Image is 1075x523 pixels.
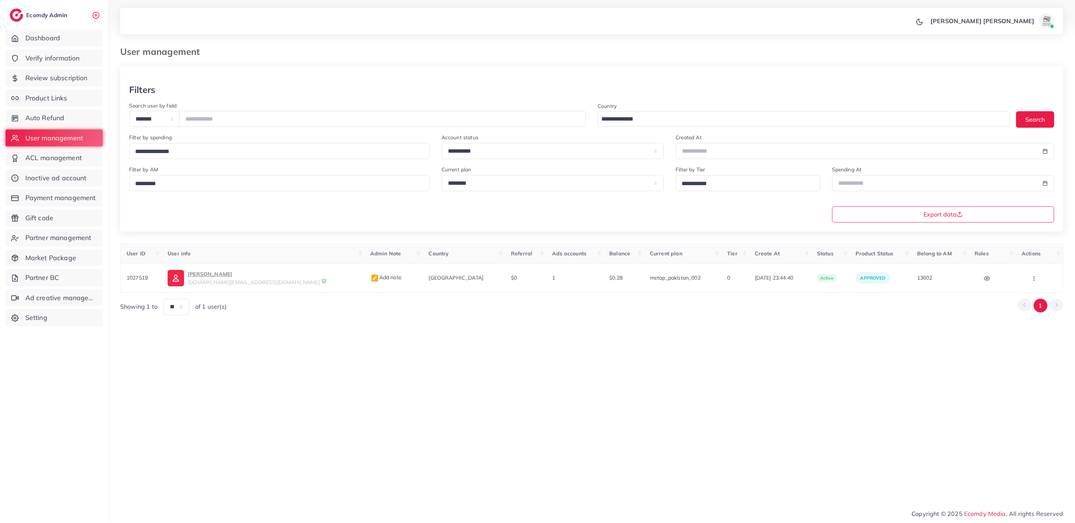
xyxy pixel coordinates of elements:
input: Search for option [679,178,810,190]
span: Review subscription [25,73,88,83]
span: Dashboard [25,33,60,43]
div: Search for option [598,111,1010,127]
span: User management [25,133,83,143]
input: Search for option [133,146,420,158]
ul: Pagination [1018,299,1063,312]
span: Ad creative management [25,293,97,303]
span: Auto Refund [25,113,65,123]
a: Payment management [6,189,103,206]
span: Market Package [25,253,76,263]
a: Partner management [6,229,103,246]
span: Payment management [25,193,96,203]
div: Search for option [129,143,430,159]
img: logo [10,9,23,22]
a: logoEcomdy Admin [10,9,69,22]
a: Verify information [6,50,103,67]
p: [PERSON_NAME] [PERSON_NAME] [931,16,1034,25]
span: Verify information [25,53,80,63]
a: Auto Refund [6,109,103,127]
span: ACL management [25,153,82,163]
a: Product Links [6,90,103,107]
a: Gift code [6,209,103,227]
img: avatar [1039,13,1054,28]
input: Search for option [599,113,1000,125]
h2: Ecomdy Admin [26,12,69,19]
span: Gift code [25,213,53,223]
a: Partner BC [6,269,103,286]
a: Inactive ad account [6,169,103,187]
a: Review subscription [6,69,103,87]
a: Dashboard [6,29,103,47]
span: Setting [25,313,47,323]
span: Partner management [25,233,91,243]
span: Product Links [25,93,67,103]
div: Search for option [129,175,430,191]
span: Inactive ad account [25,173,87,183]
a: [PERSON_NAME] [PERSON_NAME]avatar [926,13,1057,28]
a: Ad creative management [6,289,103,306]
span: Partner BC [25,273,59,283]
a: ACL management [6,149,103,166]
button: Go to page 1 [1034,299,1047,312]
a: Setting [6,309,103,326]
input: Search for option [133,178,420,190]
div: Search for option [676,175,820,191]
a: Market Package [6,249,103,267]
a: User management [6,130,103,147]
